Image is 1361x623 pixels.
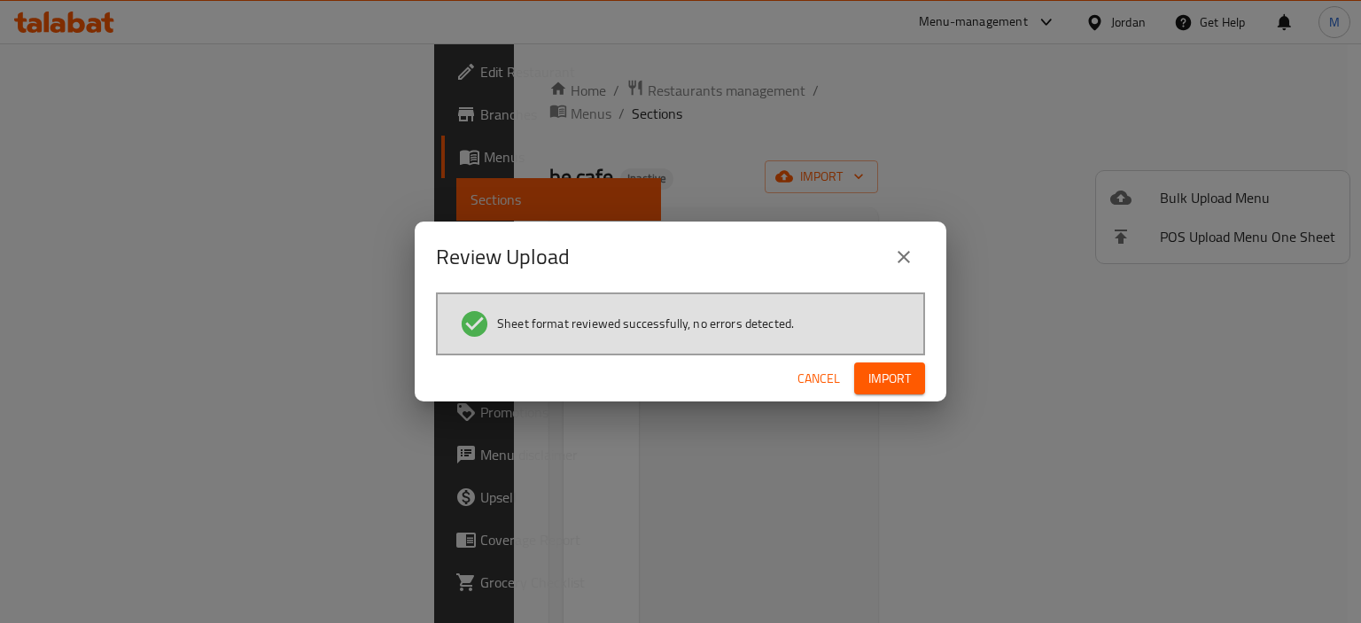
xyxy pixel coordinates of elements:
[436,243,570,271] h2: Review Upload
[790,362,847,395] button: Cancel
[497,315,794,332] span: Sheet format reviewed successfully, no errors detected.
[868,368,911,390] span: Import
[854,362,925,395] button: Import
[797,368,840,390] span: Cancel
[883,236,925,278] button: close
